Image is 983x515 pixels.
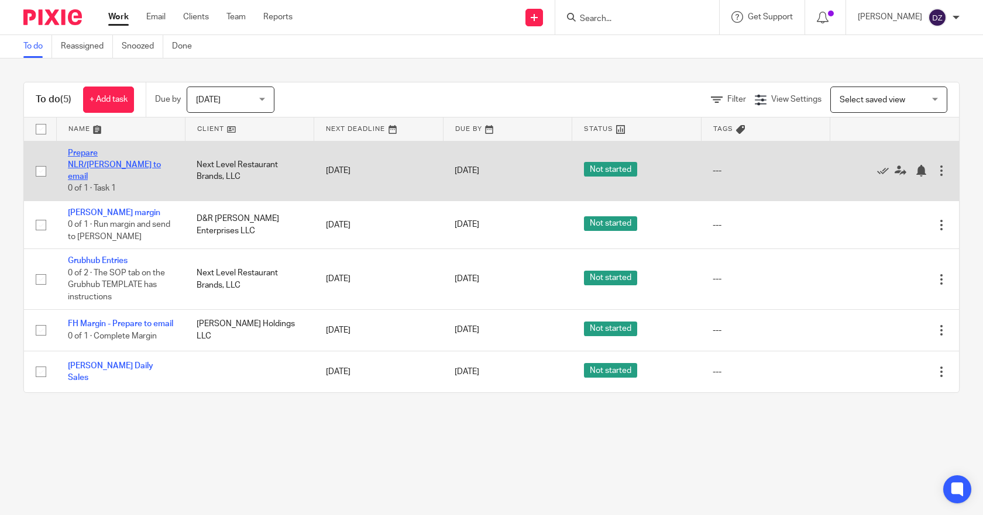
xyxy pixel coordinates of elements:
[584,216,637,231] span: Not started
[713,126,733,132] span: Tags
[584,162,637,177] span: Not started
[314,351,443,392] td: [DATE]
[455,167,479,175] span: [DATE]
[840,96,905,104] span: Select saved view
[713,273,818,285] div: ---
[61,35,113,58] a: Reassigned
[68,320,173,328] a: FH Margin - Prepare to email
[858,11,922,23] p: [PERSON_NAME]
[185,309,314,351] td: [PERSON_NAME] Holdings LLC
[146,11,166,23] a: Email
[60,95,71,104] span: (5)
[83,87,134,113] a: + Add task
[584,271,637,285] span: Not started
[314,141,443,201] td: [DATE]
[584,363,637,378] span: Not started
[455,368,479,376] span: [DATE]
[68,221,170,241] span: 0 of 1 · Run margin and send to [PERSON_NAME]
[196,96,221,104] span: [DATE]
[68,257,128,265] a: Grubhub Entries
[68,149,161,181] a: Prepare NLR/[PERSON_NAME] to email
[314,201,443,249] td: [DATE]
[928,8,947,27] img: svg%3E
[713,324,818,336] div: ---
[23,9,82,25] img: Pixie
[584,322,637,336] span: Not started
[122,35,163,58] a: Snoozed
[172,35,201,58] a: Done
[727,95,746,103] span: Filter
[263,11,293,23] a: Reports
[36,94,71,106] h1: To do
[183,11,209,23] a: Clients
[226,11,246,23] a: Team
[455,275,479,283] span: [DATE]
[713,165,818,177] div: ---
[455,221,479,229] span: [DATE]
[185,141,314,201] td: Next Level Restaurant Brands, LLC
[314,309,443,351] td: [DATE]
[713,219,818,231] div: ---
[155,94,181,105] p: Due by
[314,249,443,309] td: [DATE]
[185,249,314,309] td: Next Level Restaurant Brands, LLC
[68,362,153,382] a: [PERSON_NAME] Daily Sales
[579,14,684,25] input: Search
[23,35,52,58] a: To do
[713,366,818,378] div: ---
[68,209,160,217] a: [PERSON_NAME] margin
[108,11,129,23] a: Work
[455,326,479,334] span: [DATE]
[68,185,116,193] span: 0 of 1 · Task 1
[877,165,895,177] a: Mark as done
[748,13,793,21] span: Get Support
[68,332,157,340] span: 0 of 1 · Complete Margin
[185,201,314,249] td: D&R [PERSON_NAME] Enterprises LLC
[68,269,165,301] span: 0 of 2 · The SOP tab on the Grubhub TEMPLATE has instructions
[771,95,822,103] span: View Settings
